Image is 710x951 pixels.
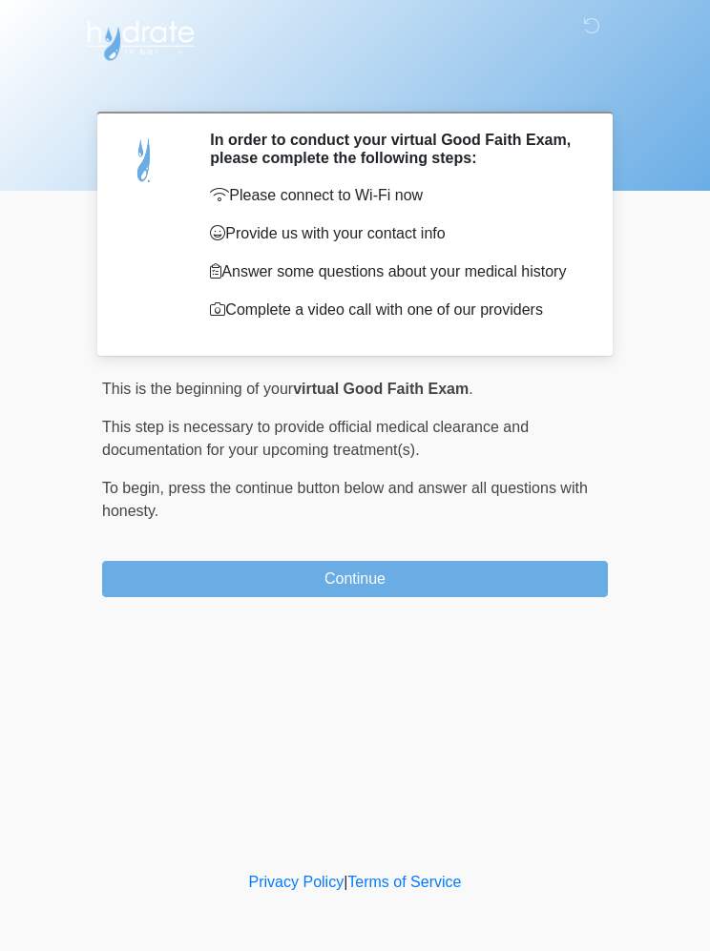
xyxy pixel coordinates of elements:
span: . [469,381,472,397]
a: Terms of Service [347,874,461,890]
span: To begin, [102,480,168,496]
span: This step is necessary to provide official medical clearance and documentation for your upcoming ... [102,419,529,458]
p: Please connect to Wi-Fi now [210,184,579,207]
strong: virtual Good Faith Exam [293,381,469,397]
p: Complete a video call with one of our providers [210,299,579,321]
span: press the continue button below and answer all questions with honesty. [102,480,588,519]
span: This is the beginning of your [102,381,293,397]
h2: In order to conduct your virtual Good Faith Exam, please complete the following steps: [210,131,579,167]
p: Answer some questions about your medical history [210,260,579,283]
img: Hydrate IV Bar - Flagstaff Logo [83,14,198,62]
p: Provide us with your contact info [210,222,579,245]
a: Privacy Policy [249,874,345,890]
img: Agent Avatar [116,131,174,188]
button: Continue [102,561,608,597]
a: | [344,874,347,890]
h1: ‎ ‎ ‎ ‎ [88,69,622,104]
